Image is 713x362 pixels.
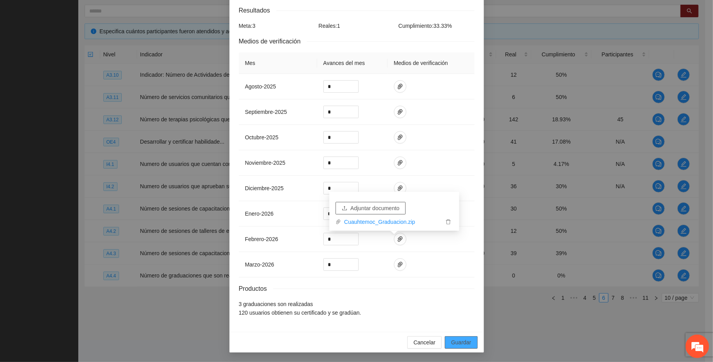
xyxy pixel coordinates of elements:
[394,233,406,245] button: paper-clip
[394,261,406,268] span: paper-clip
[394,185,406,191] span: paper-clip
[394,106,406,118] button: paper-clip
[394,182,406,195] button: paper-clip
[413,338,435,347] span: Cancelar
[341,218,444,226] a: Cuauhtemoc_Graduacion.zip
[336,202,406,214] button: uploadAdjuntar documento
[394,80,406,93] button: paper-clip
[245,211,274,217] span: enero - 2026
[245,185,284,191] span: diciembre - 2025
[394,157,406,169] button: paper-clip
[445,336,477,349] button: Guardar
[239,36,307,46] span: Medios de verificación
[245,109,287,115] span: septiembre - 2025
[317,52,388,74] th: Avances del mes
[245,83,276,90] span: agosto - 2025
[394,160,406,166] span: paper-clip
[239,284,273,294] span: Productos
[394,109,406,115] span: paper-clip
[394,131,406,144] button: paper-clip
[444,218,453,226] button: delete
[239,5,276,15] span: Resultados
[245,236,278,242] span: febrero - 2026
[407,336,442,349] button: Cancelar
[350,204,399,213] span: Adjuntar documento
[394,258,406,271] button: paper-clip
[336,205,406,211] span: uploadAdjuntar documento
[451,338,471,347] span: Guardar
[239,52,317,74] th: Mes
[319,23,340,29] span: Reales: 1
[245,134,279,140] span: octubre - 2025
[128,4,147,23] div: Minimizar ventana de chat en vivo
[237,22,317,30] div: Meta: 3
[245,160,286,166] span: noviembre - 2025
[4,214,149,241] textarea: Escriba su mensaje y pulse “Intro”
[239,308,475,317] li: 120 usuarios obtienen su certificado y se gradúan.
[394,134,406,140] span: paper-clip
[397,22,477,30] div: Cumplimiento: 33.33 %
[394,83,406,90] span: paper-clip
[41,40,132,50] div: Chatee con nosotros ahora
[45,104,108,184] span: Estamos en línea.
[394,236,406,242] span: paper-clip
[245,261,274,268] span: marzo - 2026
[388,52,475,74] th: Medios de verificación
[342,205,347,212] span: upload
[336,219,341,225] span: paper-clip
[239,300,475,308] li: 3 graduaciones son realizadas
[444,219,453,225] span: delete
